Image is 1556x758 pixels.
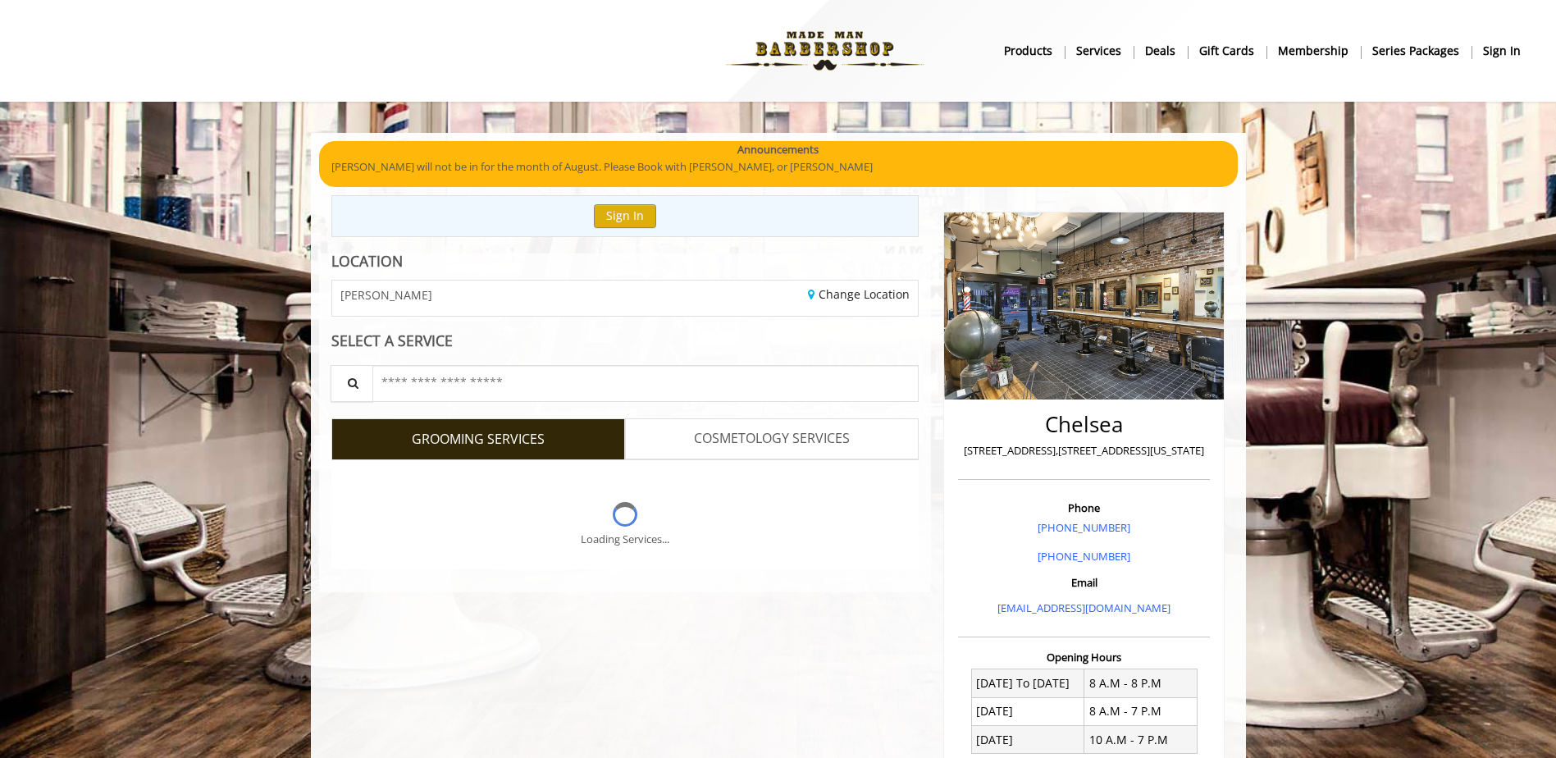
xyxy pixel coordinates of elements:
[331,333,919,349] div: SELECT A SERVICE
[1084,697,1198,725] td: 8 A.M - 7 P.M
[1084,726,1198,754] td: 10 A.M - 7 P.M
[971,726,1084,754] td: [DATE]
[1266,39,1361,62] a: MembershipMembership
[1004,42,1052,60] b: products
[808,286,910,302] a: Change Location
[340,289,432,301] span: [PERSON_NAME]
[331,459,919,569] div: Grooming services
[1145,42,1175,60] b: Deals
[962,502,1206,514] h3: Phone
[1134,39,1188,62] a: DealsDeals
[1038,520,1130,535] a: [PHONE_NUMBER]
[1483,42,1521,60] b: sign in
[331,158,1225,176] p: [PERSON_NAME] will not be in for the month of August. Please Book with [PERSON_NAME], or [PERSON_...
[1076,42,1121,60] b: Services
[331,365,373,402] button: Service Search
[1038,549,1130,564] a: [PHONE_NUMBER]
[594,204,656,228] button: Sign In
[581,531,669,548] div: Loading Services...
[971,669,1084,697] td: [DATE] To [DATE]
[971,697,1084,725] td: [DATE]
[712,6,938,96] img: Made Man Barbershop logo
[962,442,1206,459] p: [STREET_ADDRESS],[STREET_ADDRESS][US_STATE]
[1361,39,1472,62] a: Series packagesSeries packages
[1084,669,1198,697] td: 8 A.M - 8 P.M
[997,600,1170,615] a: [EMAIL_ADDRESS][DOMAIN_NAME]
[958,651,1210,663] h3: Opening Hours
[1065,39,1134,62] a: ServicesServices
[1278,42,1348,60] b: Membership
[1372,42,1459,60] b: Series packages
[331,251,403,271] b: LOCATION
[962,413,1206,436] h2: Chelsea
[694,428,850,450] span: COSMETOLOGY SERVICES
[1188,39,1266,62] a: Gift cardsgift cards
[412,429,545,450] span: GROOMING SERVICES
[962,577,1206,588] h3: Email
[992,39,1065,62] a: Productsproducts
[1472,39,1532,62] a: sign insign in
[1199,42,1254,60] b: gift cards
[737,141,819,158] b: Announcements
